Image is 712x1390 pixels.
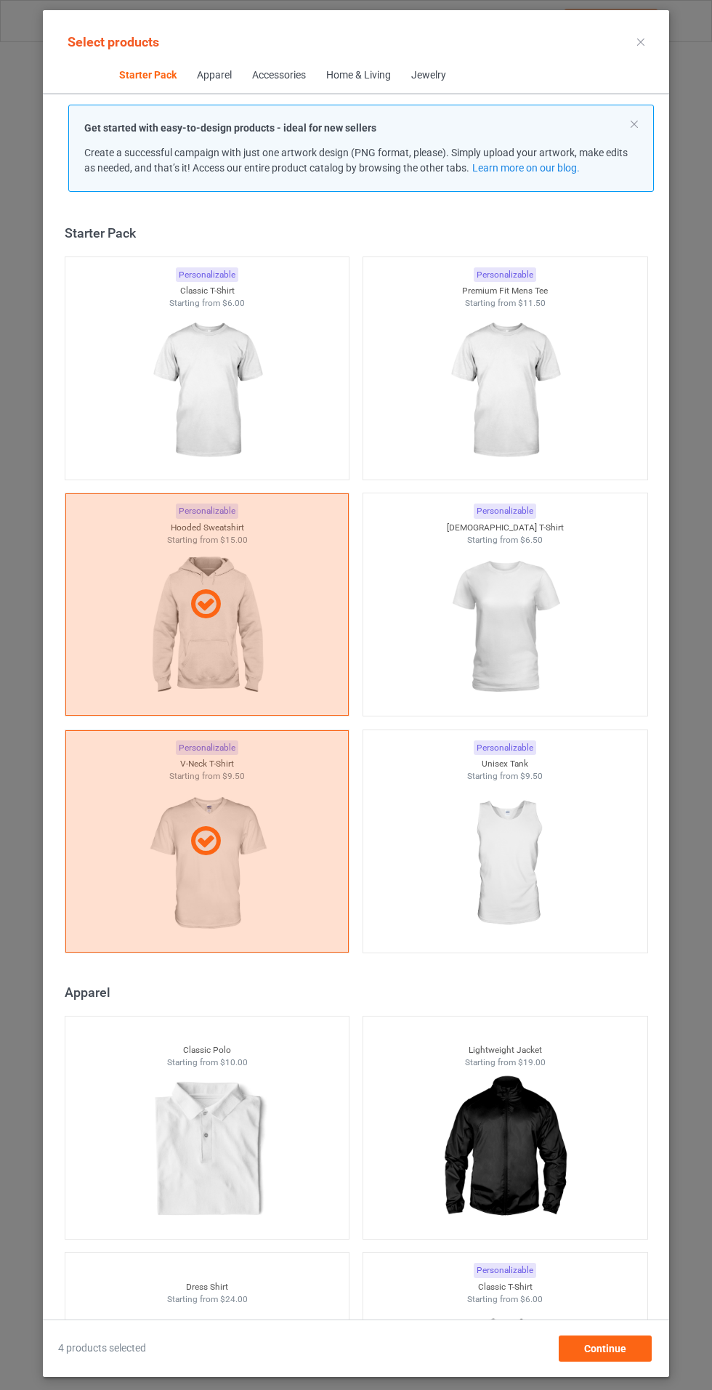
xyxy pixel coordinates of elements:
[584,1343,626,1354] span: Continue
[108,58,186,93] span: Starter Pack
[474,1263,536,1278] div: Personalizable
[440,1069,570,1232] img: regular.jpg
[440,310,570,472] img: regular.jpg
[559,1336,652,1362] div: Continue
[325,68,390,83] div: Home & Living
[363,1044,647,1056] div: Lightweight Jacket
[472,162,579,174] a: Learn more on our blog.
[474,504,536,519] div: Personalizable
[363,1293,647,1306] div: Starting from
[65,285,349,297] div: Classic T-Shirt
[363,297,647,310] div: Starting from
[65,1281,349,1293] div: Dress Shirt
[65,297,349,310] div: Starting from
[84,147,628,174] span: Create a successful campaign with just one artwork design (PNG format, please). Simply upload you...
[84,122,376,134] strong: Get started with easy-to-design products - ideal for new sellers
[363,1281,647,1293] div: Classic T-Shirt
[363,770,647,783] div: Starting from
[518,1057,546,1067] span: $19.00
[142,310,272,472] img: regular.jpg
[440,546,570,708] img: regular.jpg
[65,225,655,241] div: Starter Pack
[363,1056,647,1069] div: Starting from
[58,1341,146,1356] span: 4 products selected
[142,1069,272,1232] img: regular.jpg
[196,68,231,83] div: Apparel
[222,298,245,308] span: $6.00
[518,298,546,308] span: $11.50
[65,1056,349,1069] div: Starting from
[65,984,655,1001] div: Apparel
[251,68,305,83] div: Accessories
[363,285,647,297] div: Premium Fit Mens Tee
[65,1293,349,1306] div: Starting from
[176,267,238,283] div: Personalizable
[474,267,536,283] div: Personalizable
[219,1294,247,1304] span: $24.00
[520,1294,543,1304] span: $6.00
[474,740,536,756] div: Personalizable
[363,522,647,534] div: [DEMOGRAPHIC_DATA] T-Shirt
[65,1044,349,1056] div: Classic Polo
[219,1057,247,1067] span: $10.00
[520,771,543,781] span: $9.50
[520,535,543,545] span: $6.50
[68,34,159,49] span: Select products
[363,534,647,546] div: Starting from
[410,68,445,83] div: Jewelry
[440,783,570,945] img: regular.jpg
[363,758,647,770] div: Unisex Tank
